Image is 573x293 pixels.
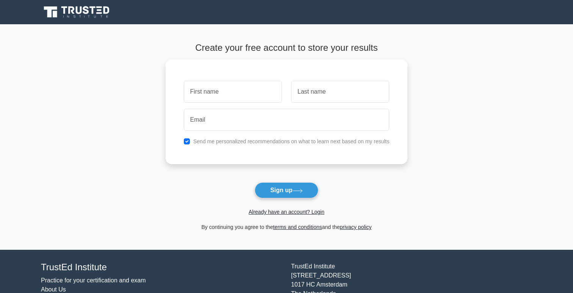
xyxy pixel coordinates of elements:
[41,277,146,284] a: Practice for your certification and exam
[41,286,66,293] a: About Us
[166,42,408,53] h4: Create your free account to store your results
[184,109,390,131] input: Email
[273,224,322,230] a: terms and conditions
[249,209,324,215] a: Already have an account? Login
[161,222,412,232] div: By continuing you agree to the and the
[291,81,389,103] input: Last name
[340,224,372,230] a: privacy policy
[41,262,282,273] h4: TrustEd Institute
[255,182,318,198] button: Sign up
[193,138,390,144] label: Send me personalized recommendations on what to learn next based on my results
[184,81,282,103] input: First name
